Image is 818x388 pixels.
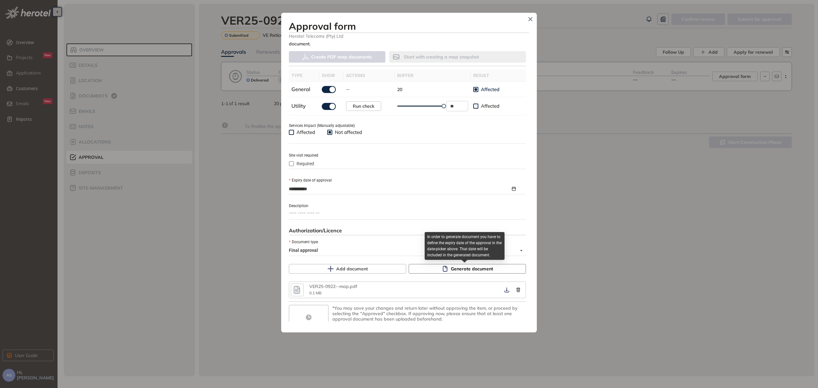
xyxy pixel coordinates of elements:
button: Run check [346,101,381,111]
td: — [343,82,395,97]
span: Required [294,160,317,167]
label: Description [289,203,308,209]
span: 20 [397,87,402,92]
span: Generate document [451,265,493,272]
label: Services Impact (Manually adjustable) [289,123,355,129]
button: Close [526,14,535,24]
h3: Approval form [289,20,529,32]
span: Authorization/Licence [289,227,342,234]
label: Document type [289,239,318,245]
label: Expiry date of approval [289,177,332,183]
input: Expiry date of approval [289,185,511,192]
span: Affected [294,129,318,136]
th: actions [343,69,395,82]
span: 0.1 MB [309,291,321,295]
div: In order to generate document you have to define the expiry date of the approval in the date-pick... [425,232,505,260]
th: show [319,69,343,82]
span: Final approval [289,245,522,256]
span: Add document [336,265,368,272]
span: Run check [353,103,374,110]
div: VER25-0922--map.pdf [309,284,373,289]
span: General [291,86,310,92]
textarea: Description [289,209,526,219]
th: type [289,69,319,82]
button: Generate document [409,264,526,274]
span: Herotel Telecoms (Pty) Ltd [289,33,529,39]
th: result [471,69,526,82]
button: Add document [289,264,406,274]
label: Site visit required [289,152,318,159]
span: Affected [478,103,502,109]
span: Utility [291,103,306,109]
span: Not affected [332,129,365,136]
span: Affected [478,86,502,93]
div: *You may save your changes and return later without approving the item, or proceed by selecting t... [332,306,526,322]
th: buffer [395,69,471,82]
